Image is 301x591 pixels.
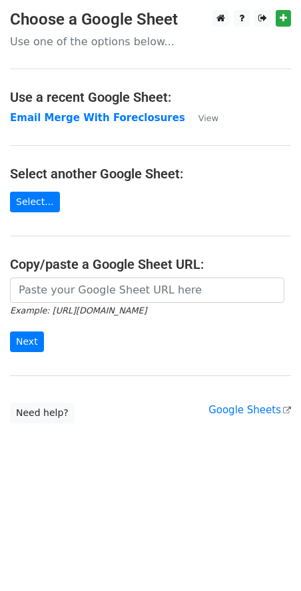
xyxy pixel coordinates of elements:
small: View [198,113,218,123]
p: Use one of the options below... [10,35,291,49]
a: Select... [10,192,60,212]
h4: Select another Google Sheet: [10,166,291,182]
input: Paste your Google Sheet URL here [10,278,284,303]
a: Need help? [10,403,75,423]
a: View [185,112,218,124]
small: Example: [URL][DOMAIN_NAME] [10,305,147,315]
h4: Copy/paste a Google Sheet URL: [10,256,291,272]
input: Next [10,331,44,352]
a: Google Sheets [208,404,291,416]
h3: Choose a Google Sheet [10,10,291,29]
a: Email Merge With Foreclosures [10,112,185,124]
iframe: Chat Widget [234,527,301,591]
h4: Use a recent Google Sheet: [10,89,291,105]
